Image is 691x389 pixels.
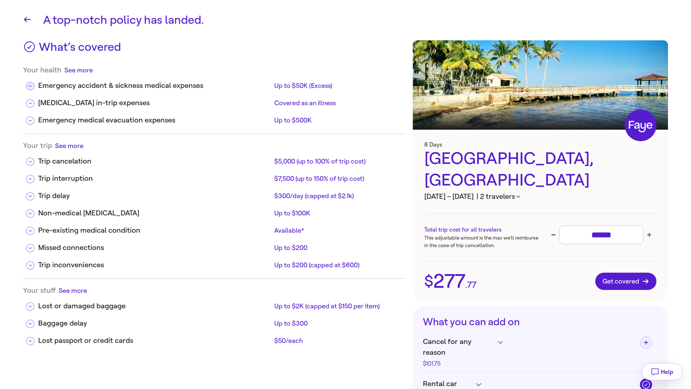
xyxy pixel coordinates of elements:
div: Emergency medical evacuation expenses [38,115,271,126]
div: Lost or damaged baggageUp to $2K (capped at $150 per item) [23,295,406,312]
button: Get covered [595,273,656,290]
div: Trip cancelation [38,156,271,167]
span: Cancel for any reason [423,336,494,358]
button: | 2 travelers [477,191,520,202]
div: Available* [274,226,400,235]
h1: A top-notch policy has landed. [43,12,668,29]
div: $50/each [274,336,400,345]
input: Trip cost [563,229,640,241]
div: Trip delay [38,191,271,201]
div: $300/day (capped at $2.1k) [274,192,400,200]
div: Missed connectionsUp to $200 [23,237,406,254]
h4: Cancel for any reason$101.75 [423,336,634,367]
div: Up to $50K (Excess) [274,81,400,90]
span: 277 [433,272,465,291]
div: Trip cancelation$5,000 (up to 100% of trip cost) [23,150,406,167]
button: Help [642,363,682,380]
div: [GEOGRAPHIC_DATA], [GEOGRAPHIC_DATA] [424,148,656,191]
div: Non-medical [MEDICAL_DATA] [38,208,271,219]
div: Lost or damaged baggage [38,301,271,312]
div: [MEDICAL_DATA] in-trip expensesCovered as an illness [23,92,406,109]
div: Pre-existing medical conditionAvailable* [23,219,406,237]
h3: What you can add on [423,316,658,328]
div: Covered as an illness [274,99,400,107]
div: $101.75 [423,361,494,367]
div: Up to $500K [274,116,400,125]
div: Trip inconveniencesUp to $200 (capped at $600) [23,254,406,271]
div: Up to $200 (capped at $600) [274,261,400,269]
h3: What’s covered [39,40,121,58]
div: Lost passport or credit cards [38,335,271,346]
div: [MEDICAL_DATA] in-trip expenses [38,98,271,108]
div: Up to $100K [274,209,400,218]
div: Emergency accident & sickness medical expenses [38,80,271,91]
button: Increase trip cost [645,231,654,239]
div: Trip interruption [38,173,271,184]
div: Missed connections [38,242,271,253]
div: Trip interruption$7,500 (up to 150% of trip cost) [23,167,406,185]
div: Up to $2K (capped at $150 per item) [274,302,400,310]
div: Baggage delayUp to $300 [23,312,406,330]
span: Get covered [602,278,649,285]
h3: [DATE] – [DATE] [424,191,656,202]
div: Up to $300 [274,319,400,328]
span: Help [661,368,673,375]
span: . [465,281,467,289]
div: Your stuff [23,286,406,295]
button: See more [64,66,93,75]
span: $ [424,274,433,289]
p: This adjustable amount is the max we’ll reimburse in the case of trip cancellation. [424,234,540,249]
h3: 8 Days [424,141,656,148]
div: Baggage delay [38,318,271,329]
button: Add Cancel for any reason [640,336,652,349]
div: $7,500 (up to 150% of trip cost) [274,174,400,183]
div: Your health [23,66,406,75]
div: $5,000 (up to 100% of trip cost) [274,157,400,166]
div: Your trip [23,141,406,150]
button: Decrease trip cost [549,231,558,239]
div: Lost passport or credit cards$50/each [23,330,406,347]
h3: Total trip cost for all travelers [424,225,540,234]
span: 77 [467,281,477,289]
button: See more [55,141,83,150]
div: Up to $200 [274,243,400,252]
div: Emergency accident & sickness medical expensesUp to $50K (Excess) [23,75,406,92]
div: Emergency medical evacuation expensesUp to $500K [23,109,406,126]
div: Pre-existing medical condition [38,225,271,236]
div: Trip delay$300/day (capped at $2.1k) [23,185,406,202]
button: See more [59,286,87,295]
div: Non-medical [MEDICAL_DATA]Up to $100K [23,202,406,219]
div: Trip inconveniences [38,260,271,270]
